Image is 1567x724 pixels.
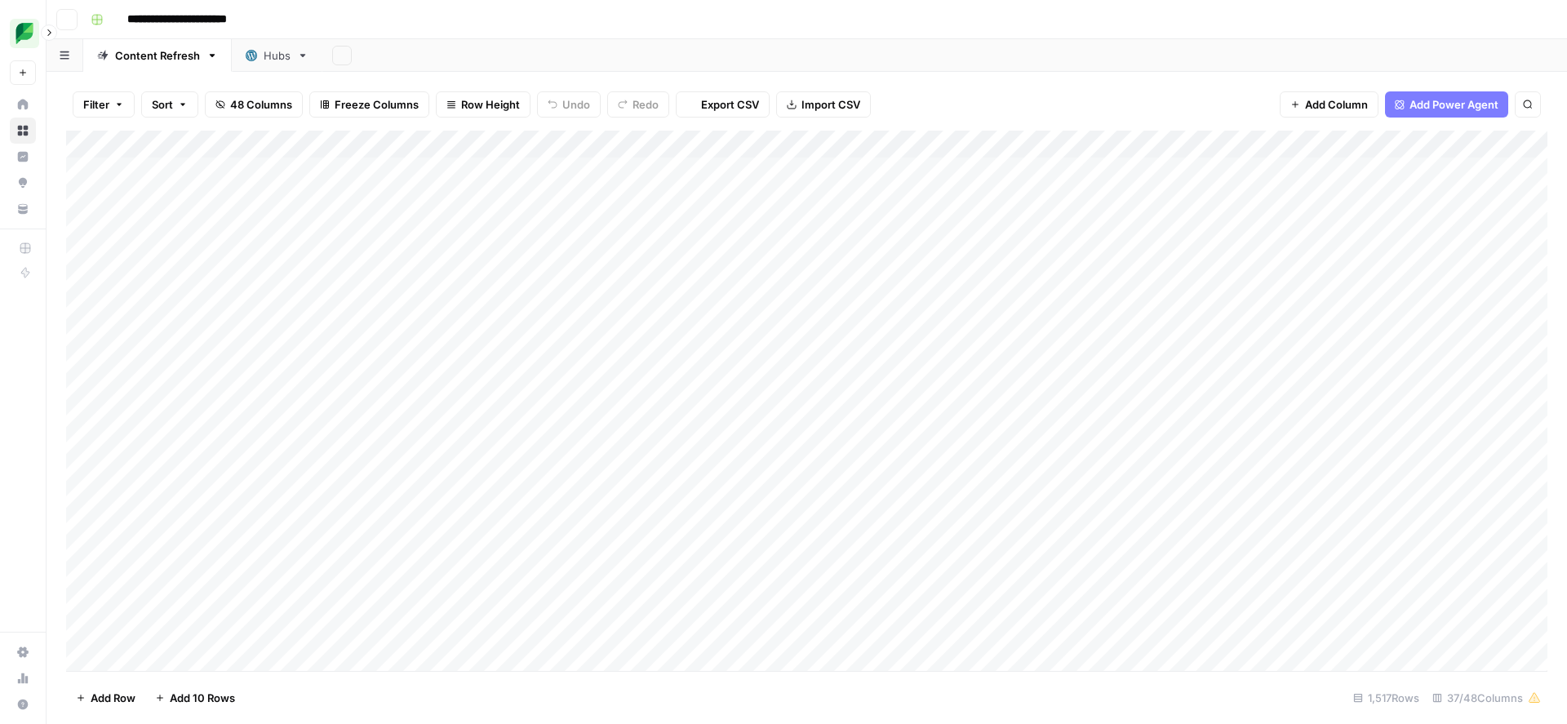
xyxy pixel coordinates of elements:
button: 48 Columns [205,91,303,118]
button: Freeze Columns [309,91,429,118]
a: Content Refresh [83,39,232,72]
a: Opportunities [10,170,36,196]
span: Add Row [91,690,135,706]
span: Redo [633,96,659,113]
a: Home [10,91,36,118]
div: Content Refresh [115,47,200,64]
span: Add Column [1305,96,1368,113]
button: Export CSV [676,91,770,118]
div: 1,517 Rows [1347,685,1426,711]
button: Help + Support [10,691,36,717]
span: Filter [83,96,109,113]
button: Add Column [1280,91,1378,118]
a: Insights [10,144,36,170]
span: 48 Columns [230,96,292,113]
a: Settings [10,639,36,665]
button: Undo [537,91,601,118]
button: Workspace: SproutSocial [10,13,36,54]
a: Your Data [10,196,36,222]
button: Sort [141,91,198,118]
button: Redo [607,91,669,118]
button: Add Row [66,685,145,711]
a: Browse [10,118,36,144]
span: Add Power Agent [1409,96,1498,113]
img: SproutSocial Logo [10,19,39,48]
button: Add Power Agent [1385,91,1508,118]
button: Import CSV [776,91,871,118]
button: Row Height [436,91,530,118]
button: Add 10 Rows [145,685,245,711]
div: Hubs [264,47,291,64]
a: Usage [10,665,36,691]
span: Export CSV [701,96,759,113]
span: Import CSV [801,96,860,113]
a: Hubs [232,39,322,72]
span: Undo [562,96,590,113]
span: Freeze Columns [335,96,419,113]
span: Row Height [461,96,520,113]
div: 37/48 Columns [1426,685,1547,711]
span: Sort [152,96,173,113]
button: Filter [73,91,135,118]
span: Add 10 Rows [170,690,235,706]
